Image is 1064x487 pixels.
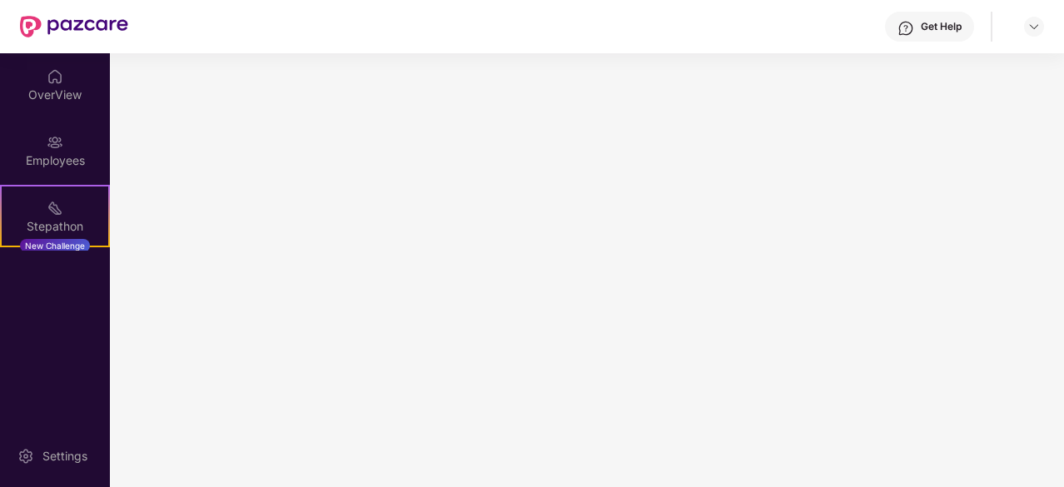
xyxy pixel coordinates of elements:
[47,68,63,85] img: svg+xml;base64,PHN2ZyBpZD0iSG9tZSIgeG1sbnM9Imh0dHA6Ly93d3cudzMub3JnLzIwMDAvc3ZnIiB3aWR0aD0iMjAiIG...
[20,239,90,252] div: New Challenge
[897,20,914,37] img: svg+xml;base64,PHN2ZyBpZD0iSGVscC0zMngzMiIgeG1sbnM9Imh0dHA6Ly93d3cudzMub3JnLzIwMDAvc3ZnIiB3aWR0aD...
[17,448,34,465] img: svg+xml;base64,PHN2ZyBpZD0iU2V0dGluZy0yMHgyMCIgeG1sbnM9Imh0dHA6Ly93d3cudzMub3JnLzIwMDAvc3ZnIiB3aW...
[37,448,92,465] div: Settings
[47,200,63,216] img: svg+xml;base64,PHN2ZyB4bWxucz0iaHR0cDovL3d3dy53My5vcmcvMjAwMC9zdmciIHdpZHRoPSIyMSIgaGVpZ2h0PSIyMC...
[47,134,63,151] img: svg+xml;base64,PHN2ZyBpZD0iRW1wbG95ZWVzIiB4bWxucz0iaHR0cDovL3d3dy53My5vcmcvMjAwMC9zdmciIHdpZHRoPS...
[20,16,128,37] img: New Pazcare Logo
[921,20,962,33] div: Get Help
[1027,20,1041,33] img: svg+xml;base64,PHN2ZyBpZD0iRHJvcGRvd24tMzJ4MzIiIHhtbG5zPSJodHRwOi8vd3d3LnczLm9yZy8yMDAwL3N2ZyIgd2...
[2,218,108,235] div: Stepathon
